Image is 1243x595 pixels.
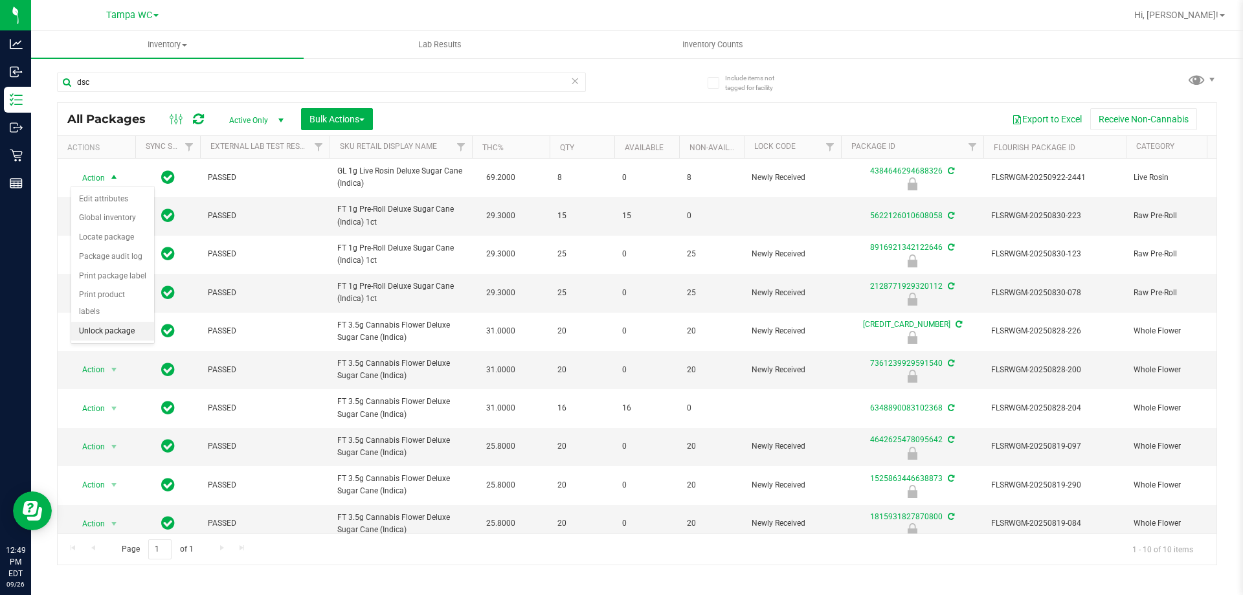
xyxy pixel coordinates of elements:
span: 0 [622,517,671,530]
li: Package audit log [71,247,154,267]
span: 31.0000 [480,399,522,418]
span: Raw Pre-Roll [1134,210,1231,222]
span: FLSRWGM-20250828-200 [991,364,1118,376]
span: FLSRWGM-20250819-084 [991,517,1118,530]
span: Sync from Compliance System [946,211,954,220]
a: Lock Code [754,142,796,151]
span: Live Rosin [1134,172,1231,184]
a: [CREDIT_CARD_NUMBER] [863,320,950,329]
span: 31.0000 [480,322,522,341]
span: FLSRWGM-20250828-226 [991,325,1118,337]
span: Inventory Counts [665,39,761,51]
a: 4384646294688326 [870,166,943,175]
span: Sync from Compliance System [946,403,954,412]
span: In Sync [161,361,175,379]
span: Sync from Compliance System [946,512,954,521]
span: FLSRWGM-20250828-204 [991,402,1118,414]
span: Inventory [31,39,304,51]
span: PASSED [208,172,322,184]
p: 12:49 PM EDT [6,544,25,579]
span: In Sync [161,514,175,532]
span: 0 [622,479,671,491]
a: 1815931827870800 [870,512,943,521]
span: select [106,476,122,494]
span: select [106,438,122,456]
span: Sync from Compliance System [946,166,954,175]
span: 31.0000 [480,361,522,379]
span: FLSRWGM-20250922-2441 [991,172,1118,184]
span: In Sync [161,437,175,455]
span: Newly Received [752,517,833,530]
span: FT 3.5g Cannabis Flower Deluxe Sugar Cane (Indica) [337,434,464,459]
a: 8916921342122646 [870,243,943,252]
span: 20 [687,517,736,530]
inline-svg: Reports [10,177,23,190]
a: Package ID [851,142,895,151]
span: 0 [622,364,671,376]
span: select [106,361,122,379]
span: PASSED [208,364,322,376]
span: 16 [557,402,607,414]
span: Sync from Compliance System [954,320,962,329]
a: 4642625478095642 [870,435,943,444]
li: Edit attributes [71,190,154,209]
a: Available [625,143,664,152]
a: Flourish Package ID [994,143,1075,152]
span: Clear [570,73,579,89]
a: Lab Results [304,31,576,58]
span: 1 - 10 of 10 items [1122,539,1204,559]
span: FT 3.5g Cannabis Flower Deluxe Sugar Cane (Indica) [337,396,464,420]
span: 20 [687,440,736,453]
inline-svg: Analytics [10,38,23,51]
span: 25 [557,248,607,260]
p: 09/26 [6,579,25,589]
inline-svg: Retail [10,149,23,162]
a: 5622126010608058 [870,211,943,220]
span: 0 [622,325,671,337]
span: 20 [687,364,736,376]
inline-svg: Outbound [10,121,23,134]
a: Filter [962,136,983,158]
a: Filter [820,136,841,158]
span: 25 [687,287,736,299]
span: 25.8000 [480,514,522,533]
span: Action [71,361,106,379]
button: Bulk Actions [301,108,373,130]
span: Whole Flower [1134,364,1231,376]
span: Tampa WC [106,10,152,21]
span: FT 3.5g Cannabis Flower Deluxe Sugar Cane (Indica) [337,511,464,536]
span: PASSED [208,479,322,491]
a: Non-Available [689,143,747,152]
span: In Sync [161,168,175,186]
span: 25.8000 [480,437,522,456]
span: Newly Received [752,325,833,337]
span: 15 [622,210,671,222]
span: 29.3000 [480,245,522,264]
inline-svg: Inventory [10,93,23,106]
div: Newly Received [839,523,985,536]
span: Whole Flower [1134,517,1231,530]
span: Newly Received [752,479,833,491]
span: Sync from Compliance System [946,282,954,291]
span: select [106,515,122,533]
a: Inventory Counts [576,31,849,58]
span: 20 [557,364,607,376]
span: 15 [557,210,607,222]
span: 8 [687,172,736,184]
span: 29.3000 [480,207,522,225]
span: Sync from Compliance System [946,435,954,444]
span: 0 [622,172,671,184]
span: Sync from Compliance System [946,474,954,483]
span: Newly Received [752,287,833,299]
li: Print product labels [71,286,154,321]
span: FLSRWGM-20250830-123 [991,248,1118,260]
span: Whole Flower [1134,325,1231,337]
a: Sku Retail Display Name [340,142,437,151]
span: PASSED [208,210,322,222]
span: Include items not tagged for facility [725,73,790,93]
a: Filter [179,136,200,158]
span: select [106,169,122,187]
div: Actions [67,143,130,152]
span: Page of 1 [111,539,204,559]
div: Newly Received [839,485,985,498]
